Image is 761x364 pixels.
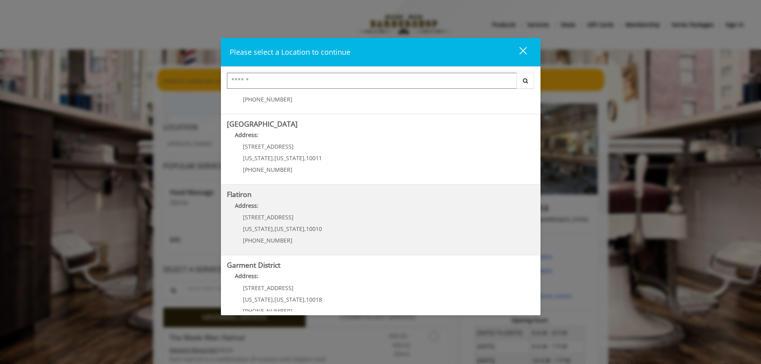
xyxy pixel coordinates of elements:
span: [STREET_ADDRESS] [243,213,294,221]
input: Search Center [227,73,517,89]
span: , [304,154,306,162]
span: [US_STATE] [274,296,304,303]
span: [PHONE_NUMBER] [243,95,292,103]
b: Garment District [227,260,280,270]
span: [US_STATE] [274,154,304,162]
span: [PHONE_NUMBER] [243,237,292,244]
span: [PHONE_NUMBER] [243,307,292,315]
span: 10011 [306,154,322,162]
span: [US_STATE] [274,225,304,233]
button: close dialog [505,44,532,60]
span: [STREET_ADDRESS] [243,143,294,150]
div: close dialog [510,46,526,58]
div: Center Select [227,73,534,93]
span: [STREET_ADDRESS] [243,284,294,292]
span: [US_STATE] [243,154,273,162]
span: , [273,296,274,303]
span: , [273,154,274,162]
span: , [304,225,306,233]
span: [PHONE_NUMBER] [243,166,292,173]
span: [US_STATE] [243,296,273,303]
span: , [304,296,306,303]
b: Address: [235,272,258,280]
i: Search button [521,78,530,84]
span: 10010 [306,225,322,233]
b: Flatiron [227,189,252,199]
span: , [273,225,274,233]
b: [GEOGRAPHIC_DATA] [227,119,298,129]
span: 10018 [306,296,322,303]
b: Address: [235,202,258,209]
span: [US_STATE] [243,225,273,233]
b: Address: [235,131,258,139]
span: Please select a Location to continue [230,47,350,57]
